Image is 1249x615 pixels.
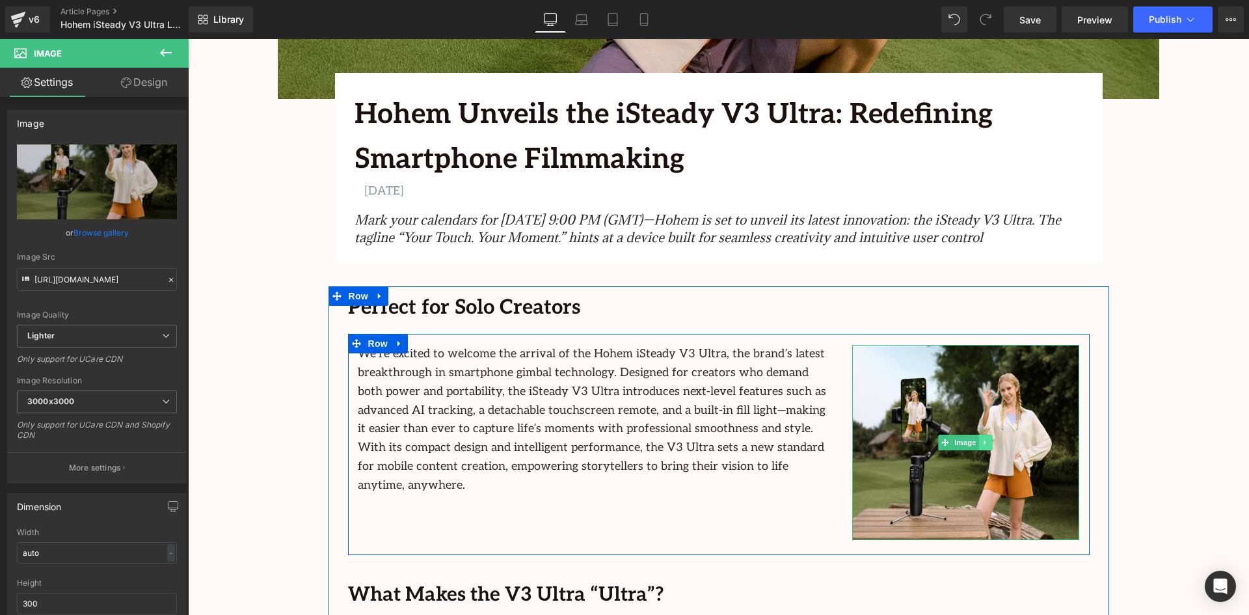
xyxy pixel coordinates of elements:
a: Tablet [597,7,628,33]
div: Only support for UCare CDN and Shopify CDN [17,420,177,449]
button: More settings [8,452,186,483]
a: Expand / Collapse [203,295,220,314]
a: v6 [5,7,50,33]
div: Open Intercom Messenger [1205,571,1236,602]
span: Image [764,396,792,411]
span: Row [157,247,183,267]
b: What Makes the V3 Ultra “Ultra”? [160,544,476,567]
b: Lighter [27,331,55,340]
input: auto [17,542,177,564]
input: auto [17,593,177,614]
span: Save [1019,13,1041,27]
span: Row [177,295,203,314]
span: Publish [1149,14,1181,25]
div: - [167,544,175,562]
b: Hohem Unveils the iSteady V3 Ultra: Redefining Smartphone Filmmaking [167,59,805,137]
div: Image Quality [17,310,177,320]
p: We’re excited to welcome the arrival of the Hohem iSteady V3 Ultra, the brand’s latest breakthrou... [170,306,645,456]
button: More [1218,7,1244,33]
span: Hohem iSteady V3 Ultra Launch [60,20,185,30]
a: Preview [1062,7,1128,33]
a: Desktop [535,7,566,33]
a: Design [97,68,191,97]
div: Dimension [17,494,62,512]
a: Laptop [566,7,597,33]
a: Mobile [628,7,660,33]
div: or [17,226,177,239]
b: 3000x3000 [27,396,74,406]
div: Width [17,528,177,537]
div: Only support for UCare CDN [17,354,177,373]
a: Expand / Collapse [791,396,805,411]
div: Image [17,111,44,129]
a: New Library [189,7,253,33]
div: v6 [26,11,42,28]
p: More settings [69,462,121,474]
div: Height [17,579,177,588]
a: Expand / Collapse [183,247,200,267]
div: Image Src [17,253,177,262]
input: Link [17,268,177,291]
span: Preview [1077,13,1112,27]
b: Perfect for Solo Creators [160,256,393,280]
i: Mark your calendars for [DATE] 9:00 PM (GMT)—Hohem is set to unveil its latest innovation: the iS... [167,172,873,207]
button: Undo [941,7,967,33]
a: Article Pages [60,7,210,17]
div: Image Resolution [17,376,177,385]
button: Redo [973,7,999,33]
button: Publish [1133,7,1213,33]
p: [DATE] [176,143,885,162]
span: Image [34,48,62,59]
span: Library [213,14,244,25]
a: Browse gallery [74,221,129,244]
